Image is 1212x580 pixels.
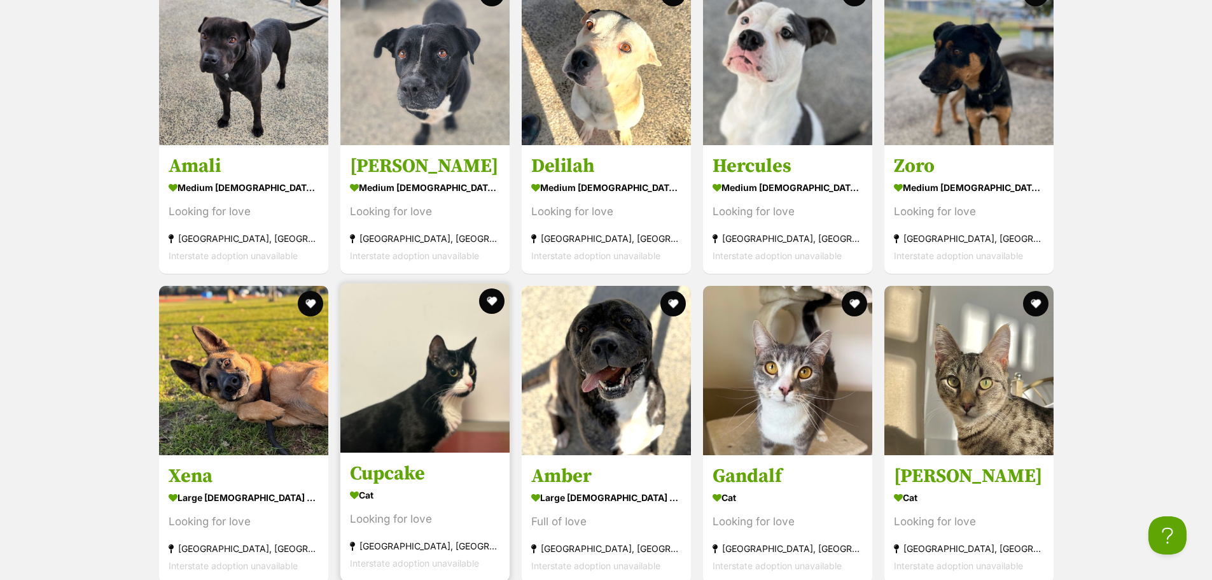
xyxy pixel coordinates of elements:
h3: Hercules [713,154,863,178]
img: Trent [884,286,1054,455]
span: Interstate adoption unavailable [713,250,842,261]
div: Looking for love [350,203,500,220]
h3: Cupcake [350,462,500,486]
div: Looking for love [531,203,681,220]
button: favourite [660,291,686,316]
div: Cat [713,488,863,507]
div: medium [DEMOGRAPHIC_DATA] Dog [350,178,500,197]
iframe: Help Scout Beacon - Open [1148,516,1187,555]
button: favourite [298,291,323,316]
span: Interstate adoption unavailable [894,560,1023,571]
button: favourite [1023,291,1048,316]
span: Interstate adoption unavailable [350,250,479,261]
h3: Delilah [531,154,681,178]
div: Looking for love [350,511,500,528]
div: [GEOGRAPHIC_DATA], [GEOGRAPHIC_DATA] [713,540,863,557]
a: Delilah medium [DEMOGRAPHIC_DATA] Dog Looking for love [GEOGRAPHIC_DATA], [GEOGRAPHIC_DATA] Inter... [522,145,691,274]
span: Interstate adoption unavailable [894,250,1023,261]
div: [GEOGRAPHIC_DATA], [GEOGRAPHIC_DATA] [350,537,500,555]
span: Interstate adoption unavailable [350,558,479,569]
div: medium [DEMOGRAPHIC_DATA] Dog [713,178,863,197]
div: large [DEMOGRAPHIC_DATA] Dog [169,488,319,507]
div: medium [DEMOGRAPHIC_DATA] Dog [169,178,319,197]
div: Cat [894,488,1044,507]
div: Cat [350,486,500,504]
div: Looking for love [894,513,1044,530]
div: Looking for love [713,203,863,220]
div: Looking for love [894,203,1044,220]
h3: Gandalf [713,464,863,488]
a: Amali medium [DEMOGRAPHIC_DATA] Dog Looking for love [GEOGRAPHIC_DATA], [GEOGRAPHIC_DATA] Interst... [159,145,328,274]
button: favourite [842,291,867,316]
span: Interstate adoption unavailable [713,560,842,571]
div: large [DEMOGRAPHIC_DATA] Dog [531,488,681,507]
h3: Amali [169,154,319,178]
div: [GEOGRAPHIC_DATA], [GEOGRAPHIC_DATA] [531,230,681,247]
img: Cupcake [340,283,510,453]
span: Interstate adoption unavailable [531,250,660,261]
div: medium [DEMOGRAPHIC_DATA] Dog [894,178,1044,197]
button: favourite [479,288,505,314]
div: [GEOGRAPHIC_DATA], [GEOGRAPHIC_DATA] [531,540,681,557]
div: Looking for love [713,513,863,530]
h3: Zoro [894,154,1044,178]
div: [GEOGRAPHIC_DATA], [GEOGRAPHIC_DATA] [169,230,319,247]
img: Amber [522,286,691,455]
span: Interstate adoption unavailable [531,560,660,571]
h3: [PERSON_NAME] [350,154,500,178]
h3: Xena [169,464,319,488]
div: [GEOGRAPHIC_DATA], [GEOGRAPHIC_DATA] [713,230,863,247]
div: medium [DEMOGRAPHIC_DATA] Dog [531,178,681,197]
h3: Amber [531,464,681,488]
img: Xena [159,286,328,455]
div: [GEOGRAPHIC_DATA], [GEOGRAPHIC_DATA] [894,540,1044,557]
h3: [PERSON_NAME] [894,464,1044,488]
a: Zoro medium [DEMOGRAPHIC_DATA] Dog Looking for love [GEOGRAPHIC_DATA], [GEOGRAPHIC_DATA] Intersta... [884,145,1054,274]
a: [PERSON_NAME] medium [DEMOGRAPHIC_DATA] Dog Looking for love [GEOGRAPHIC_DATA], [GEOGRAPHIC_DATA]... [340,145,510,274]
div: [GEOGRAPHIC_DATA], [GEOGRAPHIC_DATA] [169,540,319,557]
div: Looking for love [169,203,319,220]
div: Looking for love [169,513,319,530]
div: [GEOGRAPHIC_DATA], [GEOGRAPHIC_DATA] [350,230,500,247]
span: Interstate adoption unavailable [169,250,298,261]
div: Full of love [531,513,681,530]
a: Hercules medium [DEMOGRAPHIC_DATA] Dog Looking for love [GEOGRAPHIC_DATA], [GEOGRAPHIC_DATA] Inte... [703,145,872,274]
span: Interstate adoption unavailable [169,560,298,571]
img: Gandalf [703,286,872,455]
div: [GEOGRAPHIC_DATA], [GEOGRAPHIC_DATA] [894,230,1044,247]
